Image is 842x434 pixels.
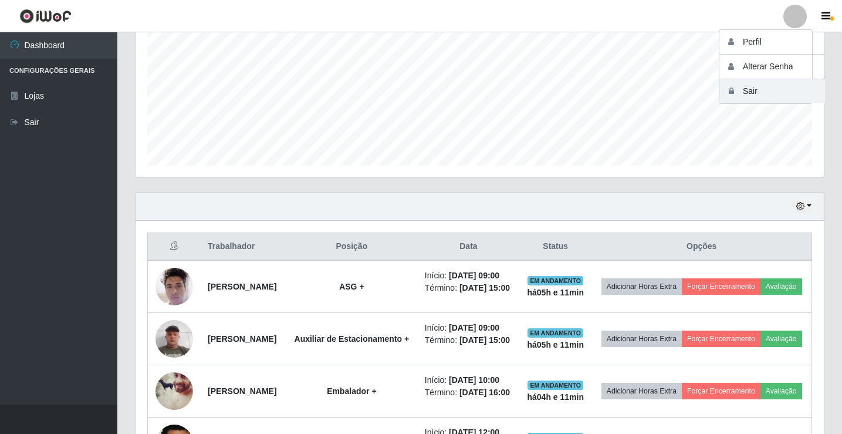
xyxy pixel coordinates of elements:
[425,282,512,294] li: Término:
[682,383,760,399] button: Forçar Encerramento
[339,282,364,291] strong: ASG +
[155,368,193,415] img: 1680531528548.jpeg
[425,334,512,346] li: Término:
[449,271,499,280] time: [DATE] 09:00
[527,276,583,285] span: EM ANDAMENTO
[327,386,376,396] strong: Embalador +
[601,331,682,347] button: Adicionar Horas Extra
[459,335,510,345] time: [DATE] 15:00
[459,283,510,292] time: [DATE] 15:00
[527,381,583,390] span: EM ANDAMENTO
[527,340,584,349] strong: há 05 h e 11 min
[208,386,276,396] strong: [PERSON_NAME]
[527,392,584,402] strong: há 04 h e 11 min
[719,79,825,103] button: Sair
[682,331,760,347] button: Forçar Encerramento
[208,282,276,291] strong: [PERSON_NAME]
[425,374,512,386] li: Início:
[425,322,512,334] li: Início:
[682,278,760,295] button: Forçar Encerramento
[527,288,584,297] strong: há 05 h e 11 min
[527,328,583,338] span: EM ANDAMENTO
[519,233,591,261] th: Status
[155,314,193,364] img: 1709375112510.jpeg
[425,270,512,282] li: Início:
[591,233,811,261] th: Opções
[719,30,825,55] button: Perfil
[201,233,286,261] th: Trabalhador
[760,278,802,295] button: Avaliação
[155,261,193,311] img: 1725546046209.jpeg
[601,278,682,295] button: Adicionar Horas Extra
[418,233,519,261] th: Data
[459,388,510,397] time: [DATE] 16:00
[286,233,418,261] th: Posição
[425,386,512,399] li: Término:
[19,9,72,23] img: CoreUI Logo
[295,334,410,344] strong: Auxiliar de Estacionamento +
[601,383,682,399] button: Adicionar Horas Extra
[449,375,499,385] time: [DATE] 10:00
[760,331,802,347] button: Avaliação
[208,334,276,344] strong: [PERSON_NAME]
[449,323,499,332] time: [DATE] 09:00
[760,383,802,399] button: Avaliação
[719,55,825,79] button: Alterar Senha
